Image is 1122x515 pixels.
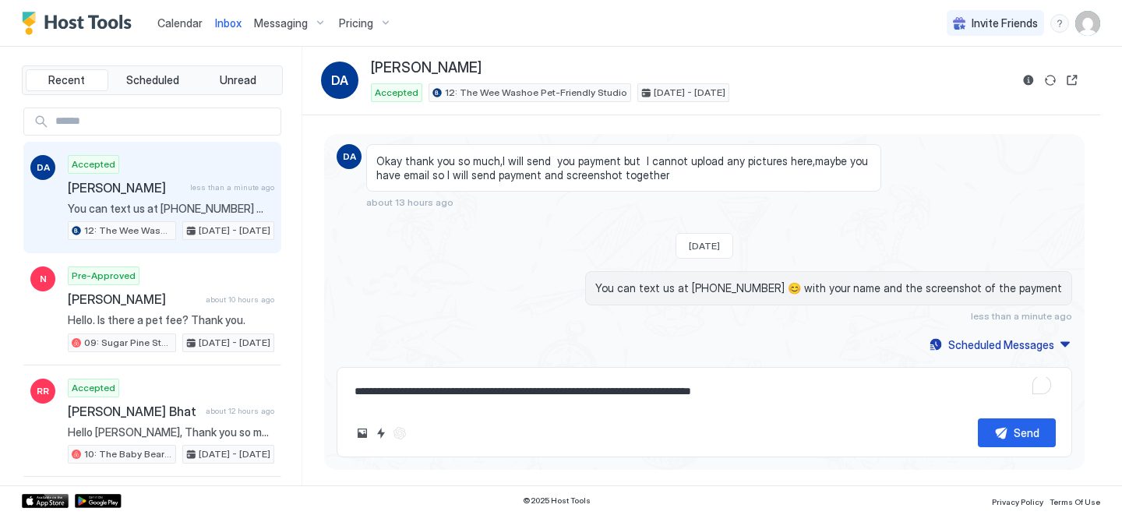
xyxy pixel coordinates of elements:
[196,69,279,91] button: Unread
[68,180,184,196] span: [PERSON_NAME]
[1050,492,1100,509] a: Terms Of Use
[68,291,199,307] span: [PERSON_NAME]
[37,384,49,398] span: RR
[40,272,47,286] span: N
[157,16,203,30] span: Calendar
[353,424,372,443] button: Upload image
[126,73,179,87] span: Scheduled
[157,15,203,31] a: Calendar
[37,160,50,175] span: DA
[1075,11,1100,36] div: User profile
[84,447,172,461] span: 10: The Baby Bear Pet Friendly Studio
[972,16,1038,30] span: Invite Friends
[68,202,274,216] span: You can text us at [PHONE_NUMBER] 😊 with your name and the screenshot of the payment
[1050,497,1100,506] span: Terms Of Use
[978,418,1056,447] button: Send
[72,157,115,171] span: Accepted
[22,494,69,508] a: App Store
[1050,14,1069,33] div: menu
[595,281,1062,295] span: You can text us at [PHONE_NUMBER] 😊 with your name and the screenshot of the payment
[1019,71,1038,90] button: Reservation information
[654,86,725,100] span: [DATE] - [DATE]
[220,73,256,87] span: Unread
[971,310,1072,322] span: less than a minute ago
[331,71,348,90] span: DA
[353,377,1056,406] textarea: To enrich screen reader interactions, please activate Accessibility in Grammarly extension settings
[26,69,108,91] button: Recent
[376,154,871,182] span: Okay thank you so much,I will send you payment but I cannot upload any pictures here,maybe you ha...
[84,224,172,238] span: 12: The Wee Washoe Pet-Friendly Studio
[48,73,85,87] span: Recent
[199,336,270,350] span: [DATE] - [DATE]
[523,496,591,506] span: © 2025 Host Tools
[371,59,482,77] span: [PERSON_NAME]
[84,336,172,350] span: 09: Sugar Pine Studio at [GEOGRAPHIC_DATA]
[199,224,270,238] span: [DATE] - [DATE]
[1014,425,1039,441] div: Send
[339,16,373,30] span: Pricing
[372,424,390,443] button: Quick reply
[22,12,139,35] a: Host Tools Logo
[75,494,122,508] a: Google Play Store
[49,108,280,135] input: Input Field
[992,492,1043,509] a: Privacy Policy
[948,337,1054,353] div: Scheduled Messages
[445,86,627,100] span: 12: The Wee Washoe Pet-Friendly Studio
[206,406,274,416] span: about 12 hours ago
[72,269,136,283] span: Pre-Approved
[199,447,270,461] span: [DATE] - [DATE]
[68,425,274,439] span: Hello [PERSON_NAME], Thank you so much for your booking! We'll send the check-in instructions on ...
[215,16,242,30] span: Inbox
[1041,71,1060,90] button: Sync reservation
[366,196,453,208] span: about 13 hours ago
[927,334,1072,355] button: Scheduled Messages
[68,404,199,419] span: [PERSON_NAME] Bhat
[206,295,274,305] span: about 10 hours ago
[254,16,308,30] span: Messaging
[68,313,274,327] span: Hello. Is there a pet fee? Thank you.
[215,15,242,31] a: Inbox
[22,65,283,95] div: tab-group
[375,86,418,100] span: Accepted
[111,69,194,91] button: Scheduled
[190,182,274,192] span: less than a minute ago
[72,381,115,395] span: Accepted
[992,497,1043,506] span: Privacy Policy
[1063,71,1081,90] button: Open reservation
[689,240,720,252] span: [DATE]
[343,150,356,164] span: DA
